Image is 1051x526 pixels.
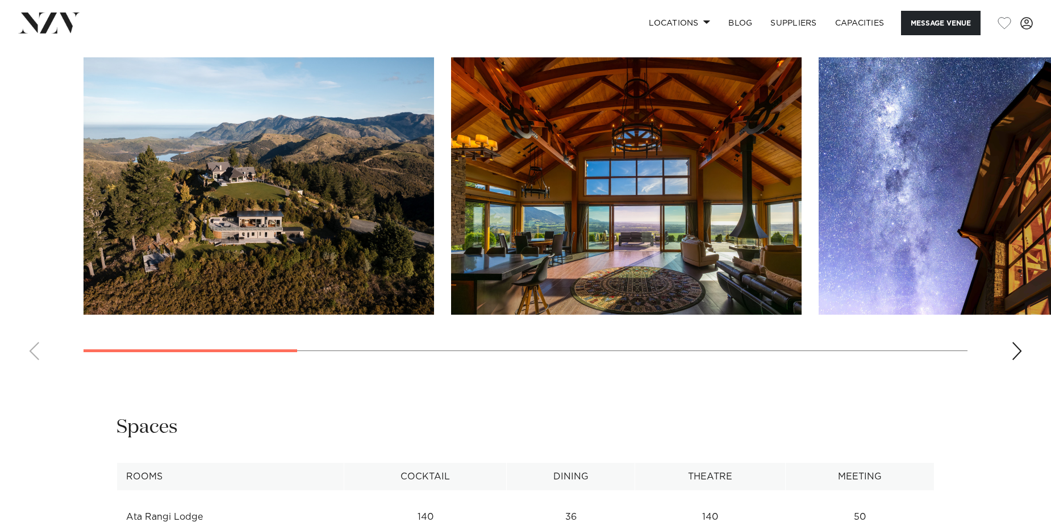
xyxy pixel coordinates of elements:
[451,57,802,315] img: Wide open space at Ata Rangi Lodge in Canterbury
[640,11,719,35] a: Locations
[785,463,934,491] th: Meeting
[84,57,434,315] swiper-slide: 1 / 10
[116,415,178,440] h2: Spaces
[826,11,894,35] a: Capacities
[451,57,802,315] swiper-slide: 2 / 10
[84,57,434,315] img: Ata Rangi Lodge in Canterbury
[117,463,344,491] th: Rooms
[507,463,635,491] th: Dining
[719,11,761,35] a: BLOG
[18,12,80,33] img: nzv-logo.png
[344,463,507,491] th: Cocktail
[635,463,785,491] th: Theatre
[761,11,825,35] a: SUPPLIERS
[901,11,981,35] button: Message Venue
